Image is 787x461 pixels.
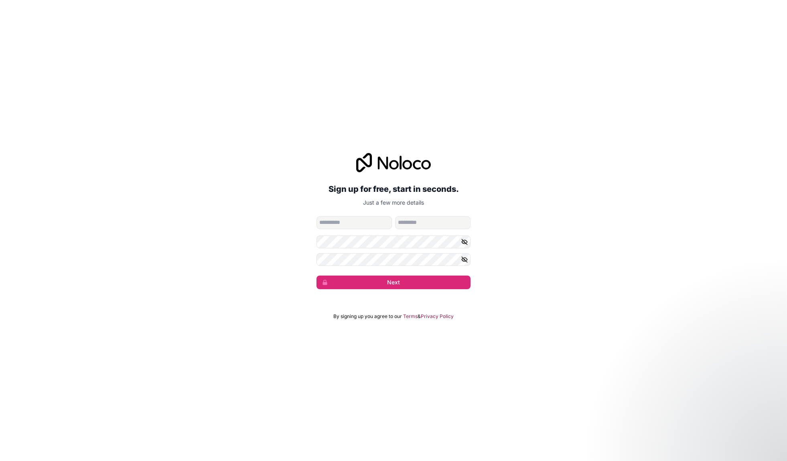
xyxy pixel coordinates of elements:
[421,313,454,320] a: Privacy Policy
[316,276,471,289] button: Next
[316,182,471,196] h2: Sign up for free, start in seconds.
[403,313,418,320] a: Terms
[316,199,471,207] p: Just a few more details
[316,216,392,229] input: given-name
[316,253,471,266] input: Confirm password
[418,313,421,320] span: &
[395,216,471,229] input: family-name
[333,313,402,320] span: By signing up you agree to our
[627,401,787,457] iframe: Intercom notifications message
[316,236,471,248] input: Password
